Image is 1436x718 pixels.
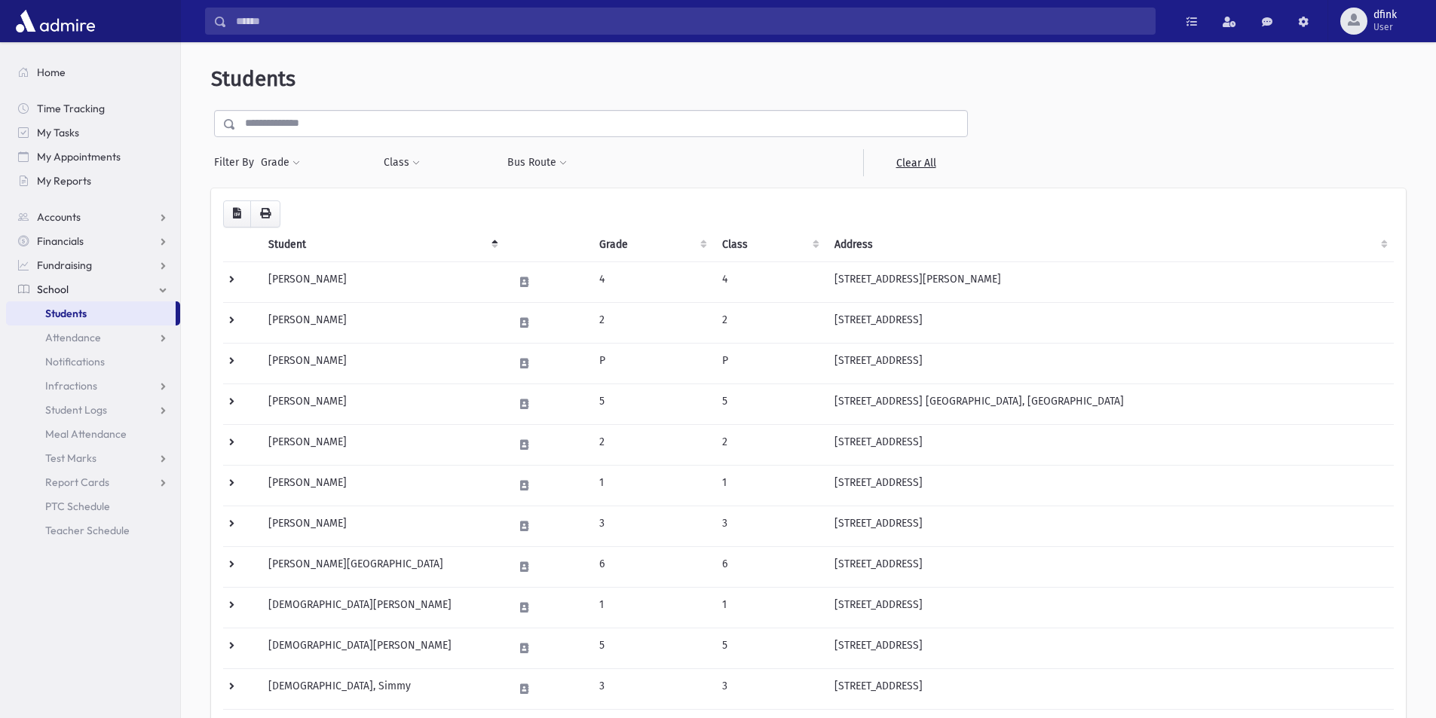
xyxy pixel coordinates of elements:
td: [PERSON_NAME] [259,343,504,383]
span: Accounts [37,210,81,224]
td: [STREET_ADDRESS] [825,587,1394,628]
td: [STREET_ADDRESS] [825,343,1394,383]
span: Infractions [45,379,97,393]
a: Attendance [6,325,180,350]
td: [PERSON_NAME][GEOGRAPHIC_DATA] [259,546,504,587]
a: Report Cards [6,470,180,494]
span: My Reports [37,174,91,188]
th: Student: activate to sort column descending [259,228,504,262]
th: Grade: activate to sort column ascending [590,228,713,262]
span: User [1373,21,1397,33]
td: [DEMOGRAPHIC_DATA][PERSON_NAME] [259,628,504,668]
td: 1 [590,587,713,628]
td: [STREET_ADDRESS] [825,628,1394,668]
a: Infractions [6,374,180,398]
button: Grade [260,149,301,176]
span: Meal Attendance [45,427,127,441]
span: Time Tracking [37,102,105,115]
a: Students [6,301,176,325]
td: 6 [713,546,826,587]
a: Financials [6,229,180,253]
img: AdmirePro [12,6,99,36]
td: 5 [590,383,713,424]
button: Print [250,200,280,228]
td: 2 [590,302,713,343]
td: [STREET_ADDRESS] [825,424,1394,465]
td: [PERSON_NAME] [259,424,504,465]
a: Meal Attendance [6,422,180,446]
td: [DEMOGRAPHIC_DATA], Simmy [259,668,504,709]
td: 2 [713,302,826,343]
button: Class [383,149,421,176]
a: My Appointments [6,145,180,169]
td: [STREET_ADDRESS] [825,465,1394,506]
td: [STREET_ADDRESS] [GEOGRAPHIC_DATA], [GEOGRAPHIC_DATA] [825,383,1394,424]
td: 3 [590,506,713,546]
span: Filter By [214,154,260,170]
td: [STREET_ADDRESS] [825,668,1394,709]
a: Time Tracking [6,96,180,121]
td: [STREET_ADDRESS] [825,506,1394,546]
td: [PERSON_NAME] [259,383,504,424]
td: P [713,343,826,383]
td: 3 [713,668,826,709]
span: Financials [37,234,84,248]
td: 1 [713,587,826,628]
td: 3 [713,506,826,546]
span: Attendance [45,331,101,344]
td: 2 [590,424,713,465]
span: Teacher Schedule [45,524,130,537]
td: [PERSON_NAME] [259,506,504,546]
th: Address: activate to sort column ascending [825,228,1394,262]
td: P [590,343,713,383]
a: Student Logs [6,398,180,422]
a: PTC Schedule [6,494,180,518]
a: Fundraising [6,253,180,277]
td: [STREET_ADDRESS][PERSON_NAME] [825,261,1394,302]
span: PTC Schedule [45,500,110,513]
th: Class: activate to sort column ascending [713,228,826,262]
td: 2 [713,424,826,465]
a: Notifications [6,350,180,374]
button: CSV [223,200,251,228]
td: 1 [713,465,826,506]
td: 1 [590,465,713,506]
a: School [6,277,180,301]
input: Search [227,8,1155,35]
span: Students [45,307,87,320]
a: My Reports [6,169,180,193]
td: [DEMOGRAPHIC_DATA][PERSON_NAME] [259,587,504,628]
span: Test Marks [45,451,96,465]
td: 4 [590,261,713,302]
td: 3 [590,668,713,709]
span: Notifications [45,355,105,368]
a: Accounts [6,205,180,229]
td: [PERSON_NAME] [259,465,504,506]
span: School [37,283,69,296]
a: Teacher Schedule [6,518,180,542]
span: Report Cards [45,475,109,489]
span: dfink [1373,9,1397,21]
button: Bus Route [507,149,568,176]
td: [PERSON_NAME] [259,302,504,343]
a: Test Marks [6,446,180,470]
a: My Tasks [6,121,180,145]
td: 6 [590,546,713,587]
a: Clear All [863,149,968,176]
span: Home [37,66,66,79]
td: 5 [590,628,713,668]
span: Fundraising [37,258,92,272]
span: My Tasks [37,126,79,139]
td: 4 [713,261,826,302]
span: My Appointments [37,150,121,163]
td: [STREET_ADDRESS] [825,302,1394,343]
a: Home [6,60,180,84]
td: 5 [713,628,826,668]
span: Student Logs [45,403,107,417]
td: 5 [713,383,826,424]
td: [STREET_ADDRESS] [825,546,1394,587]
td: [PERSON_NAME] [259,261,504,302]
span: Students [211,66,295,91]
